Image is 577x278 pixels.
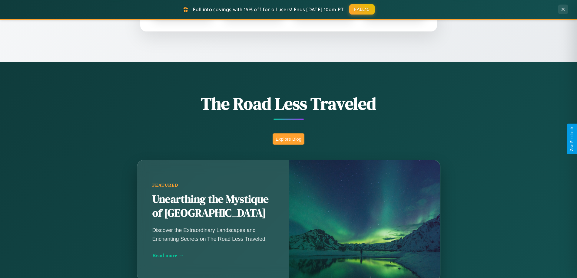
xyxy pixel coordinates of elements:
h1: The Road Less Traveled [107,92,470,115]
h2: Unearthing the Mystique of [GEOGRAPHIC_DATA] [152,192,274,220]
button: FALL15 [349,4,375,15]
div: Read more → [152,252,274,259]
button: Explore Blog [273,133,304,145]
p: Discover the Extraordinary Landscapes and Enchanting Secrets on The Road Less Traveled. [152,226,274,243]
span: Fall into savings with 15% off for all users! Ends [DATE] 10am PT. [193,6,345,12]
div: Give Feedback [570,127,574,151]
div: Featured [152,183,274,188]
